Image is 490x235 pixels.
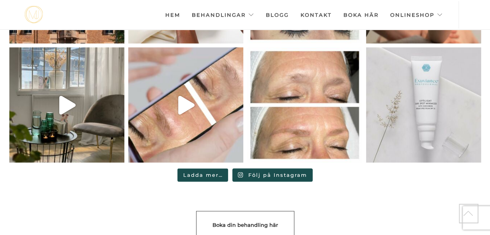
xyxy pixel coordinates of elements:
[301,1,332,28] a: Kontakt
[266,1,289,28] a: Blogg
[177,168,228,182] a: Ladda mer…
[25,6,43,23] img: mjstudio
[248,171,307,178] span: Följ på Instagram
[343,1,379,28] a: Boka här
[9,47,124,162] a: Play
[165,1,180,28] a: Hem
[178,96,195,114] svg: Play
[232,168,312,182] a: Instagram Följ på Instagram
[59,96,76,114] svg: Play
[212,221,278,228] span: Boka din behandling här
[390,1,443,28] a: Onlineshop
[192,1,254,28] a: Behandlingar
[238,172,243,178] svg: Instagram
[183,171,223,178] span: Ladda mer…
[25,6,43,23] a: mjstudio mjstudio mjstudio
[128,47,243,162] a: Play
